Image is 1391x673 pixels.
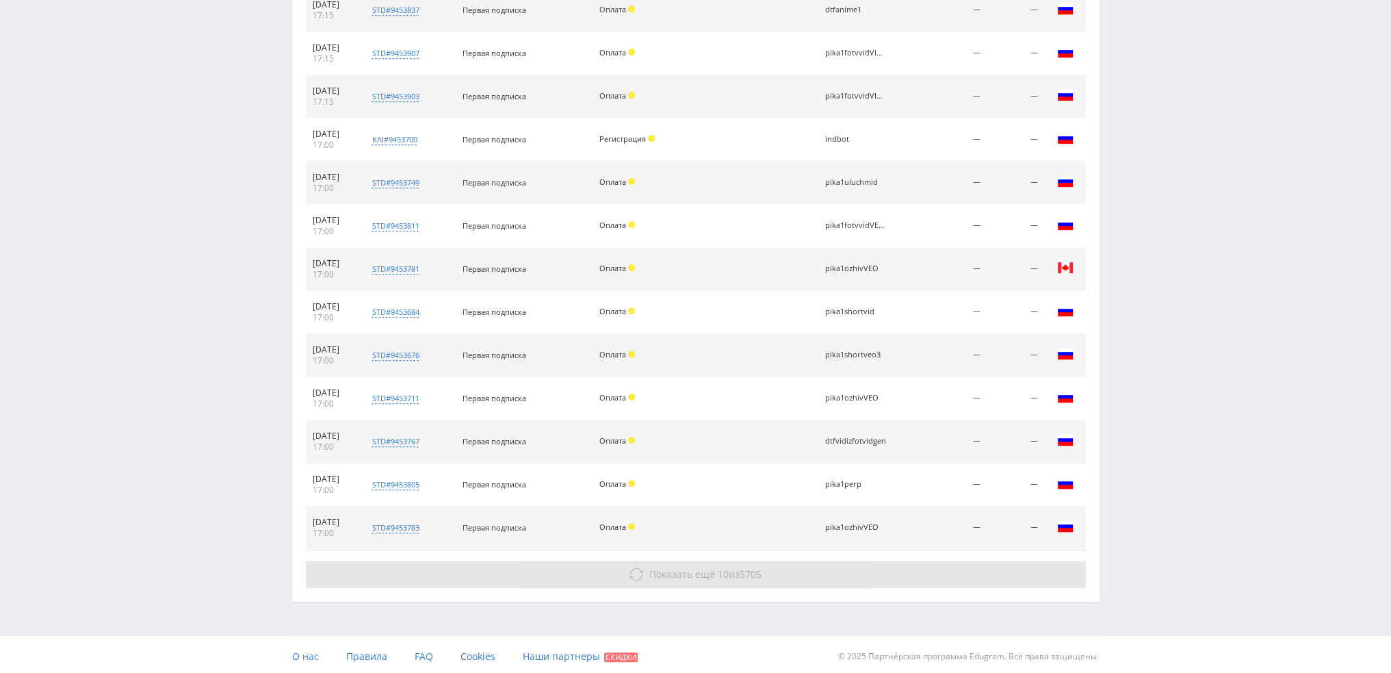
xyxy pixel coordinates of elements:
div: [DATE] [313,215,352,226]
button: Показать ещё 10из5705 [306,561,1086,588]
div: dtfvidizfotvidgen [825,437,887,446]
div: std#9453805 [372,479,419,490]
td: — [918,464,987,507]
span: Оплата [599,349,626,359]
span: Наши партнеры [523,650,600,663]
div: pika1fotvvidVIDGEN [825,92,887,101]
span: Оплата [599,47,626,58]
span: 10 [718,568,729,581]
td: — [987,334,1044,377]
div: pika1ozhivVEO [825,394,887,403]
span: Скидки [604,652,638,662]
div: [DATE] [313,388,352,398]
span: Первая подписка [463,307,526,317]
span: 5705 [740,568,762,581]
span: Холд [628,221,635,228]
span: Регистрация [599,134,646,144]
span: О нас [292,650,319,663]
span: Холд [628,394,635,401]
img: rus.png [1057,303,1074,319]
td: — [987,377,1044,420]
div: kai#9453700 [372,134,417,145]
div: 17:00 [313,398,352,409]
div: std#9453781 [372,264,419,275]
div: std#9453837 [372,5,419,16]
div: 17:00 [313,140,352,151]
div: indbot [825,135,887,144]
div: [DATE] [313,474,352,485]
span: Первая подписка [463,393,526,403]
span: Первая подписка [463,350,526,360]
span: Оплата [599,435,626,446]
img: rus.png [1057,130,1074,147]
div: 17:00 [313,269,352,280]
span: Правила [346,650,387,663]
div: 17:00 [313,312,352,323]
div: [DATE] [313,431,352,442]
div: [DATE] [313,258,352,269]
span: Холд [628,92,635,99]
div: std#9453711 [372,393,419,404]
span: Оплата [599,392,626,403]
div: pika1uluchmid [825,178,887,187]
span: Первая подписка [463,220,526,231]
span: Первая подписка [463,177,526,188]
span: Холд [628,178,635,185]
td: — [918,507,987,550]
span: Холд [628,523,635,530]
div: 17:00 [313,528,352,539]
img: rus.png [1057,216,1074,233]
span: Первая подписка [463,91,526,101]
div: pika1ozhivVEO [825,264,887,273]
img: rus.png [1057,518,1074,535]
td: — [987,248,1044,291]
div: 17:15 [313,10,352,21]
span: Оплата [599,479,626,489]
img: rus.png [1057,346,1074,362]
img: rus.png [1057,475,1074,492]
div: std#9453783 [372,522,419,533]
span: Cookies [460,650,495,663]
div: std#9453676 [372,350,419,361]
span: Первая подписка [463,134,526,144]
div: 17:00 [313,183,352,194]
div: std#9453767 [372,436,419,447]
div: pika1ozhivVEO [825,523,887,532]
div: [DATE] [313,344,352,355]
span: Холд [628,307,635,314]
span: Холд [628,351,635,357]
span: Холд [628,49,635,55]
div: pika1fotvvidVIDGEN [825,49,887,58]
span: Первая подписка [463,48,526,58]
td: — [987,507,1044,550]
div: [DATE] [313,86,352,97]
div: std#9453749 [372,177,419,188]
div: std#9453903 [372,91,419,102]
td: — [987,32,1044,75]
div: 17:00 [313,355,352,366]
div: std#9453684 [372,307,419,318]
td: — [918,162,987,205]
td: — [987,118,1044,162]
span: Холд [628,480,635,487]
img: rus.png [1057,87,1074,103]
div: pika1shortveo3 [825,351,887,359]
div: [DATE] [313,129,352,140]
div: [DATE] [313,517,352,528]
td: — [918,334,987,377]
div: 17:15 [313,97,352,107]
img: rus.png [1057,44,1074,60]
div: [DATE] [313,42,352,53]
span: Оплата [599,4,626,14]
td: — [918,75,987,118]
span: Холд [628,264,635,271]
span: Холд [628,5,635,12]
td: — [918,377,987,420]
td: — [987,291,1044,334]
td: — [918,420,987,464]
span: Первая подписка [463,436,526,446]
span: FAQ [415,650,433,663]
img: can.png [1057,259,1074,276]
td: — [918,205,987,248]
td: — [987,75,1044,118]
